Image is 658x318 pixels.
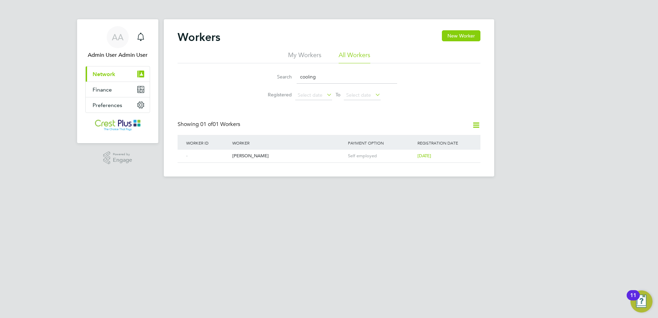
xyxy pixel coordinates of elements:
span: AA [112,33,124,42]
button: Preferences [86,97,150,113]
span: Admin User Admin User [85,51,150,59]
span: Engage [113,157,132,163]
span: Network [93,71,115,77]
li: My Workers [288,51,321,63]
span: To [333,90,342,99]
nav: Main navigation [77,19,158,143]
span: 01 Workers [200,121,240,128]
div: Worker [231,135,346,151]
div: [PERSON_NAME] [231,150,346,162]
a: AAAdmin User Admin User [85,26,150,59]
span: Powered by [113,151,132,157]
img: crestplusoperations-logo-retina.png [95,120,141,131]
label: Registered [261,92,292,98]
span: Select date [298,92,322,98]
div: Self employed [346,150,416,162]
div: Worker ID [184,135,231,151]
a: -[PERSON_NAME]Self employed[DATE] [184,149,474,155]
h2: Workers [178,30,220,44]
div: Registration Date [416,135,474,151]
div: Showing [178,121,242,128]
span: Preferences [93,102,122,108]
a: Go to home page [85,120,150,131]
button: Open Resource Center, 11 new notifications [630,290,652,312]
span: Select date [346,92,371,98]
a: Powered byEngage [103,151,132,165]
li: All Workers [339,51,370,63]
span: 01 of [200,121,213,128]
button: New Worker [442,30,480,41]
label: Search [261,74,292,80]
span: Finance [93,86,112,93]
div: 11 [630,295,636,304]
span: [DATE] [417,153,431,159]
div: Payment Option [346,135,416,151]
input: Name, email or phone number [297,70,397,84]
div: - [184,150,231,162]
button: Finance [86,82,150,97]
button: Network [86,66,150,82]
